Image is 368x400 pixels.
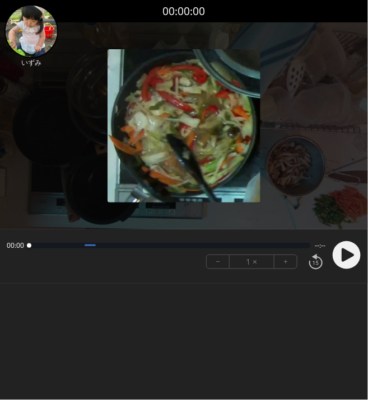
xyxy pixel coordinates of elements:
[207,255,230,269] button: −
[7,241,24,250] span: 00:00
[4,58,58,67] p: いずみ
[163,3,206,20] a: 00:00:00
[108,49,261,203] img: Poster Image
[315,241,325,250] span: --:--
[230,255,274,269] div: 1 ×
[4,4,58,58] img: IK
[274,255,297,269] button: +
